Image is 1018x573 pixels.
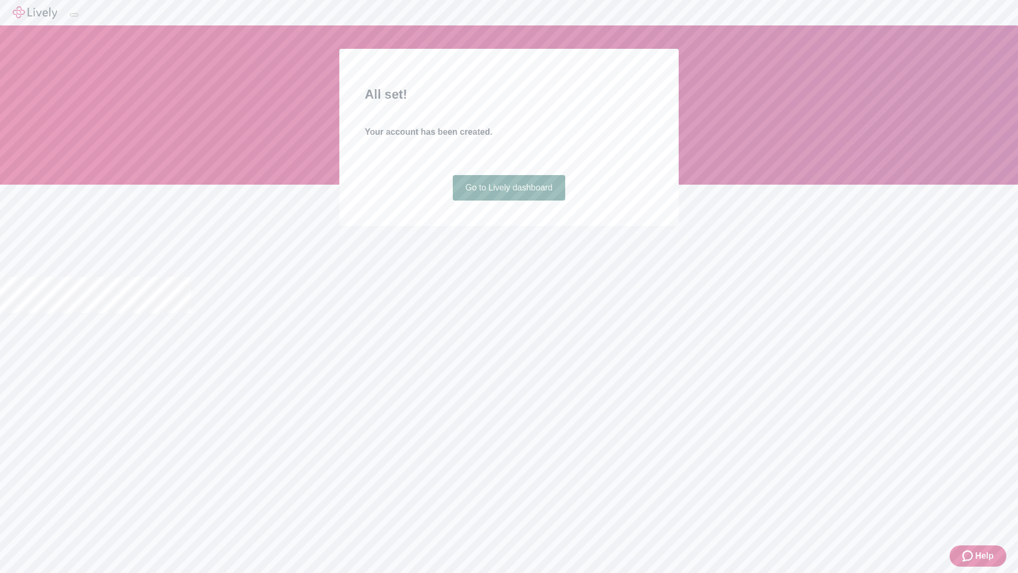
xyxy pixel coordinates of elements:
[365,126,653,138] h4: Your account has been created.
[950,545,1006,567] button: Zendesk support iconHelp
[13,6,57,19] img: Lively
[962,550,975,562] svg: Zendesk support icon
[70,13,78,16] button: Log out
[453,175,566,201] a: Go to Lively dashboard
[365,85,653,104] h2: All set!
[975,550,994,562] span: Help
